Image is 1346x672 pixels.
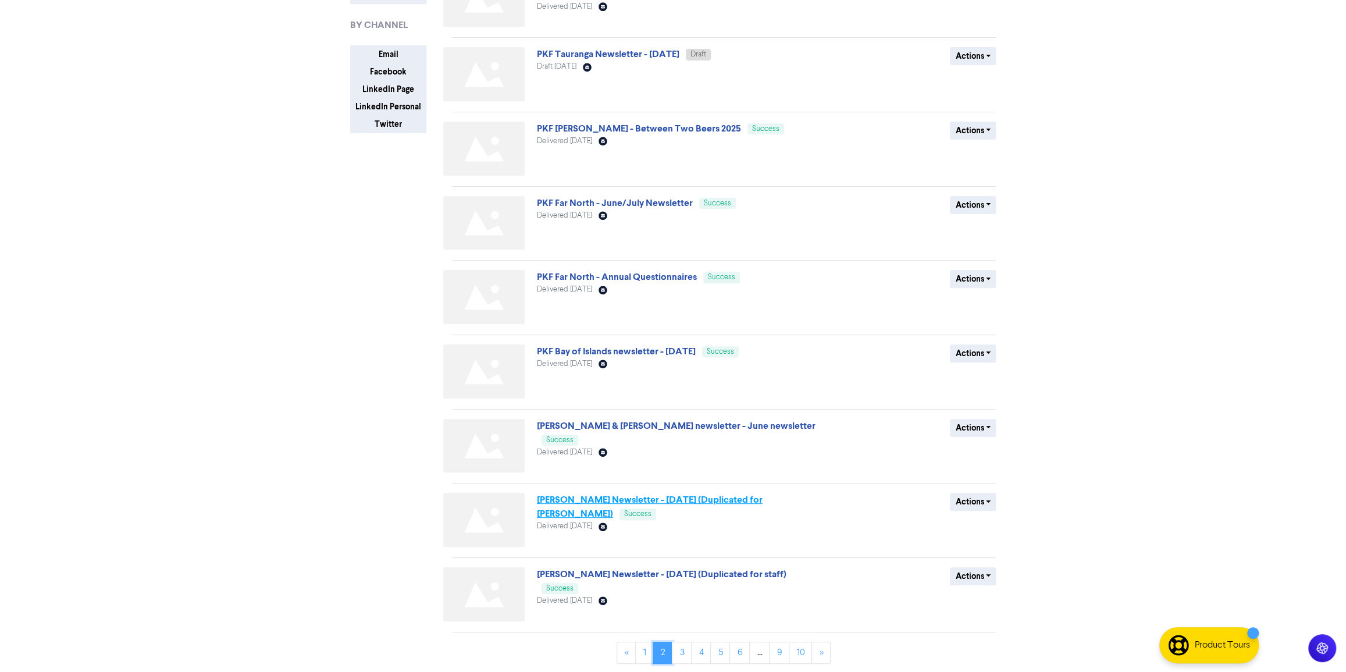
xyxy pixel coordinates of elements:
img: Not found [443,47,525,101]
span: Delivered [DATE] [537,597,592,605]
span: Success [752,125,779,133]
span: Delivered [DATE] [537,522,592,530]
img: Not found [443,419,525,473]
a: Page 1 [635,642,653,664]
a: Page 5 [710,642,730,664]
img: Not found [443,493,525,547]
span: Draft [DATE] [537,63,576,70]
a: » [811,642,831,664]
span: Success [624,510,651,518]
span: Success [707,348,734,355]
button: Actions [950,493,996,511]
button: Actions [950,270,996,288]
button: Actions [950,344,996,362]
span: Delivered [DATE] [537,212,592,219]
img: Not found [443,567,525,621]
a: Page 4 [691,642,711,664]
button: Actions [950,196,996,214]
a: [PERSON_NAME] Newsletter - [DATE] (Duplicated for [PERSON_NAME]) [537,494,763,520]
a: Page 2 is your current page [653,642,672,664]
a: PKF Far North - Annual Questionnaires [537,271,697,283]
img: Not found [443,196,525,250]
button: Twitter [350,115,426,133]
button: Actions [950,122,996,140]
span: Delivered [DATE] [537,449,592,456]
span: Delivered [DATE] [537,286,592,293]
img: Not found [443,344,525,399]
button: LinkedIn Personal [350,98,426,116]
a: [PERSON_NAME] Newsletter - [DATE] (Duplicated for staff) [537,568,786,580]
button: Actions [950,47,996,65]
a: Page 3 [672,642,692,664]
a: [PERSON_NAME] & [PERSON_NAME] newsletter - June newsletter [537,420,816,432]
span: Draft [690,51,706,58]
a: Page 9 [769,642,789,664]
a: PKF Far North - June/July Newsletter [537,197,693,209]
span: Delivered [DATE] [537,360,592,368]
a: PKF [PERSON_NAME] - Between Two Beers 2025 [537,123,741,134]
button: Actions [950,567,996,585]
a: « [617,642,636,664]
span: Success [546,585,574,592]
span: Delivered [DATE] [537,137,592,145]
button: Facebook [350,63,426,81]
button: Actions [950,419,996,437]
span: Success [708,273,735,281]
a: PKF Bay of Islands newsletter - [DATE] [537,346,696,357]
span: Delivered [DATE] [537,3,592,10]
a: Page 10 [789,642,812,664]
button: Email [350,45,426,63]
span: BY CHANNEL [350,18,408,32]
img: Not found [443,122,525,176]
a: PKF Tauranga Newsletter - [DATE] [537,48,679,60]
button: LinkedIn Page [350,80,426,98]
span: Success [704,200,731,207]
span: Success [546,436,574,444]
a: Page 6 [729,642,750,664]
iframe: Chat Widget [1288,616,1346,672]
img: Not found [443,270,525,324]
